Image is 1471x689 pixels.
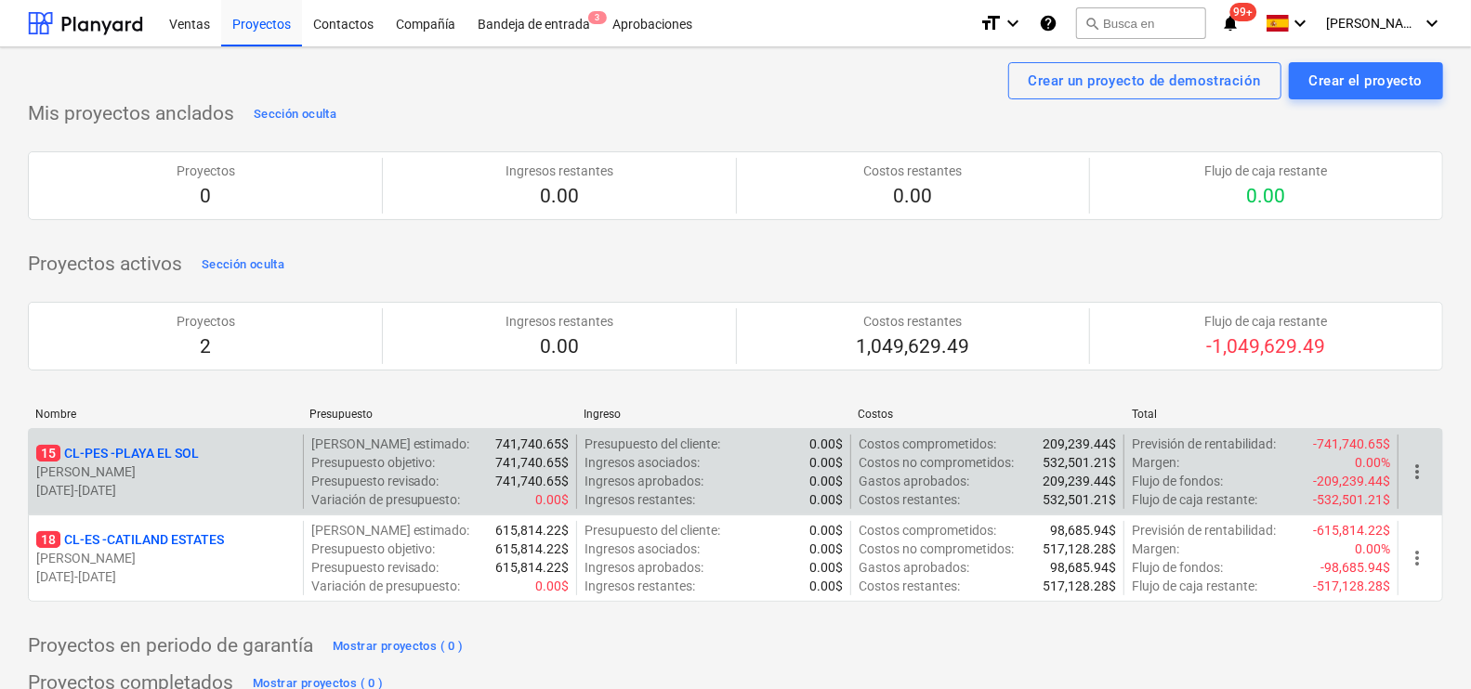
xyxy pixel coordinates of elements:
[584,558,703,577] p: Ingresos aprobados :
[1320,558,1390,577] p: -98,685.94$
[863,184,962,210] p: 0.00
[1076,7,1206,39] button: Busca en
[584,472,703,490] p: Ingresos aprobados :
[202,254,284,276] div: Sección oculta
[309,408,569,421] div: Presupuesto
[588,11,607,24] span: 3
[584,521,720,539] p: Presupuesto del cliente :
[859,558,969,577] p: Gastos aprobados :
[1043,453,1116,472] p: 532,501.21$
[495,453,569,472] p: 741,740.65$
[177,184,235,210] p: 0
[36,444,199,462] p: CL-PES - PLAYA EL SOL
[809,490,843,509] p: 0.00$
[1043,472,1116,490] p: 209,239.44$
[36,549,296,567] p: [PERSON_NAME]
[859,472,969,490] p: Gastos aprobados :
[1204,162,1327,180] p: Flujo de caja restante
[311,472,440,490] p: Presupuesto revisado :
[1313,435,1390,453] p: -741,740.65$
[1132,490,1257,509] p: Flujo de caja restante :
[177,312,235,331] p: Proyectos
[177,334,235,360] p: 2
[809,453,843,472] p: 0.00$
[506,334,613,360] p: 0.00
[495,521,569,539] p: 615,814.22$
[28,252,182,278] p: Proyectos activos
[495,435,569,453] p: 741,740.65$
[856,312,969,331] p: Costos restantes
[311,521,470,539] p: [PERSON_NAME] estimado :
[249,99,341,129] button: Sección oculta
[36,531,60,548] span: 18
[584,408,843,421] div: Ingreso
[197,250,289,279] button: Sección oculta
[858,408,1117,421] div: Costos
[809,539,843,558] p: 0.00$
[856,334,969,360] p: 1,049,629.49
[1050,558,1116,577] p: 98,685.94$
[1132,472,1223,490] p: Flujo de fondos :
[495,539,569,558] p: 615,814.22$
[311,558,440,577] p: Presupuesto revisado :
[28,101,234,127] p: Mis proyectos anclados
[328,631,468,661] button: Mostrar proyectos ( 0 )
[1204,312,1327,331] p: Flujo de caja restante
[1132,435,1276,453] p: Previsión de rentabilidad :
[1313,490,1390,509] p: -532,501.21$
[36,530,296,586] div: 18CL-ES -CATILAND ESTATES[PERSON_NAME][DATE]-[DATE]
[1084,16,1099,31] span: search
[535,490,569,509] p: 0.00$
[859,539,1014,558] p: Costos no comprometidos :
[36,567,296,586] p: [DATE] - [DATE]
[859,577,960,595] p: Costos restantes :
[1289,62,1443,99] button: Crear el proyecto
[35,408,295,421] div: Nombre
[1132,539,1179,558] p: Margen :
[1008,62,1281,99] button: Crear un proyecto de demostración
[28,633,313,659] p: Proyectos en periodo de garantía
[36,530,224,549] p: CL-ES - CATILAND ESTATES
[859,521,996,539] p: Costos comprometidos :
[1355,539,1390,558] p: 0.00%
[584,453,700,472] p: Ingresos asociados :
[979,12,1002,34] i: format_size
[584,539,700,558] p: Ingresos asociados :
[859,435,996,453] p: Costos comprometidos :
[36,462,296,481] p: [PERSON_NAME]
[584,577,695,595] p: Ingresos restantes :
[495,558,569,577] p: 615,814.22$
[1406,461,1428,483] span: more_vert
[311,577,461,595] p: Variación de presupuesto :
[1043,577,1116,595] p: 517,128.28$
[1230,3,1257,21] span: 99+
[1204,334,1327,360] p: -1,049,629.49
[1029,69,1261,93] div: Crear un proyecto de demostración
[584,490,695,509] p: Ingresos restantes :
[863,162,962,180] p: Costos restantes
[1406,547,1428,569] span: more_vert
[1043,539,1116,558] p: 517,128.28$
[809,435,843,453] p: 0.00$
[1132,408,1391,421] div: Total
[1002,12,1024,34] i: keyboard_arrow_down
[177,162,235,180] p: Proyectos
[495,472,569,490] p: 741,740.65$
[1132,521,1276,539] p: Previsión de rentabilidad :
[809,521,843,539] p: 0.00$
[1309,69,1423,93] div: Crear el proyecto
[1326,16,1419,31] span: [PERSON_NAME]
[333,636,464,657] div: Mostrar proyectos ( 0 )
[1221,12,1240,34] i: notifications
[809,577,843,595] p: 0.00$
[1050,521,1116,539] p: 98,685.94$
[311,490,461,509] p: Variación de presupuesto :
[1378,600,1471,689] div: Widget de chat
[1132,453,1179,472] p: Margen :
[311,453,436,472] p: Presupuesto objetivo :
[809,558,843,577] p: 0.00$
[1355,453,1390,472] p: 0.00%
[1043,435,1116,453] p: 209,239.44$
[859,453,1014,472] p: Costos no comprometidos :
[859,490,960,509] p: Costos restantes :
